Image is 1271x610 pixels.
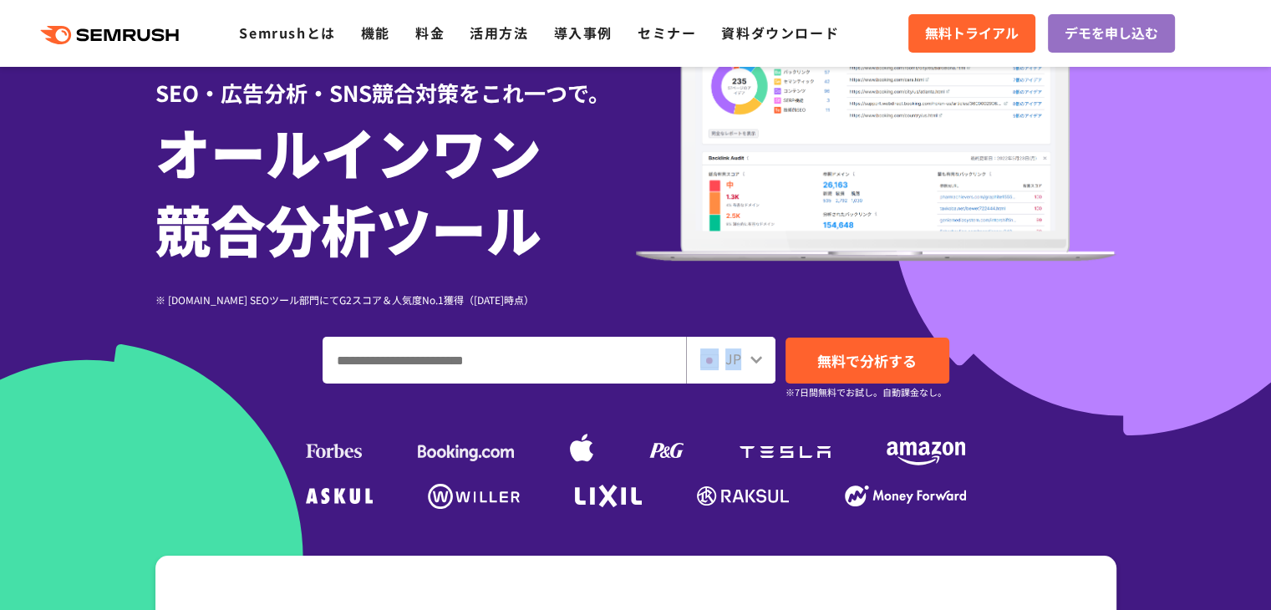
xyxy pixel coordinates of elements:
[785,384,947,400] small: ※7日間無料でお試し。自動課金なし。
[470,23,528,43] a: 活用方法
[725,348,741,369] span: JP
[908,14,1035,53] a: 無料トライアル
[785,338,949,384] a: 無料で分析する
[155,292,636,308] div: ※ [DOMAIN_NAME] SEOツール部門にてG2スコア＆人気度No.1獲得（[DATE]時点）
[1048,14,1175,53] a: デモを申し込む
[925,23,1019,44] span: 無料トライアル
[361,23,390,43] a: 機能
[1065,23,1158,44] span: デモを申し込む
[239,23,335,43] a: Semrushとは
[638,23,696,43] a: セミナー
[155,51,636,109] div: SEO・広告分析・SNS競合対策をこれ一つで。
[554,23,613,43] a: 導入事例
[415,23,445,43] a: 料金
[817,350,917,371] span: 無料で分析する
[721,23,839,43] a: 資料ダウンロード
[323,338,685,383] input: ドメイン、キーワードまたはURLを入力してください
[155,113,636,267] h1: オールインワン 競合分析ツール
